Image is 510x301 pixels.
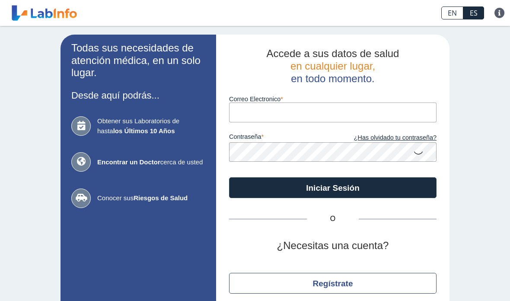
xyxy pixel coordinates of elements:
[229,177,437,198] button: Iniciar Sesión
[97,158,160,166] b: Encontrar un Doctor
[97,157,205,167] span: cerca de usted
[71,90,205,101] h3: Desde aquí podrás...
[441,6,463,19] a: EN
[267,48,399,59] span: Accede a sus datos de salud
[229,240,437,252] h2: ¿Necesitas una cuenta?
[229,96,437,102] label: Correo Electronico
[463,6,484,19] a: ES
[290,60,375,72] span: en cualquier lugar,
[229,273,437,294] button: Regístrate
[307,214,359,224] span: O
[333,133,437,143] a: ¿Has olvidado tu contraseña?
[71,42,205,79] h2: Todas sus necesidades de atención médica, en un solo lugar.
[134,194,188,202] b: Riesgos de Salud
[97,116,205,136] span: Obtener sus Laboratorios de hasta
[113,127,175,134] b: los Últimos 10 Años
[291,73,374,84] span: en todo momento.
[97,193,205,203] span: Conocer sus
[229,133,333,143] label: contraseña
